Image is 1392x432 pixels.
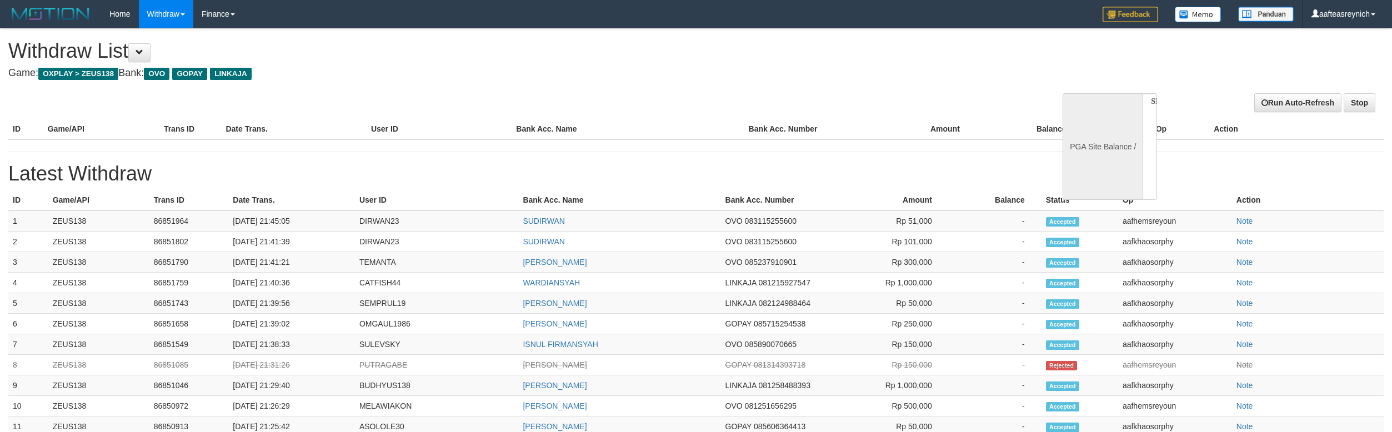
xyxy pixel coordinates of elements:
[839,375,949,396] td: Rp 1,000,000
[8,119,43,139] th: ID
[754,319,805,328] span: 085715254538
[355,190,519,210] th: User ID
[355,210,519,232] td: DIRWAN23
[725,340,743,349] span: OVO
[725,401,743,410] span: OVO
[355,334,519,355] td: SULEVSKY
[744,119,860,139] th: Bank Acc. Number
[355,314,519,334] td: OMGAUL1986
[523,258,587,267] a: [PERSON_NAME]
[228,396,355,416] td: [DATE] 21:26:29
[1103,7,1158,22] img: Feedback.jpg
[1236,340,1253,349] a: Note
[355,252,519,273] td: TEMANTA
[977,119,1083,139] th: Balance
[523,340,598,349] a: ISNUL FIRMANSYAH
[228,210,355,232] td: [DATE] 21:45:05
[8,68,917,79] h4: Game: Bank:
[228,190,355,210] th: Date Trans.
[745,237,797,246] span: 083115255600
[523,401,587,410] a: [PERSON_NAME]
[8,355,48,375] td: 8
[1238,7,1294,22] img: panduan.png
[1046,279,1079,288] span: Accepted
[523,237,564,246] a: SUDIRWAN
[523,217,564,225] a: SUDIRWAN
[1236,237,1253,246] a: Note
[839,334,949,355] td: Rp 150,000
[8,293,48,314] td: 5
[759,299,810,308] span: 082124988464
[48,334,149,355] td: ZEUS138
[523,422,587,431] a: [PERSON_NAME]
[725,422,752,431] span: GOPAY
[48,396,149,416] td: ZEUS138
[355,273,519,293] td: CATFISH44
[1118,252,1232,273] td: aafkhaosorphy
[8,210,48,232] td: 1
[949,334,1042,355] td: -
[48,293,149,314] td: ZEUS138
[1046,361,1077,370] span: Rejected
[149,334,229,355] td: 86851549
[725,319,752,328] span: GOPAY
[839,232,949,252] td: Rp 101,000
[949,293,1042,314] td: -
[149,314,229,334] td: 86851658
[523,360,587,369] a: [PERSON_NAME]
[8,252,48,273] td: 3
[1236,401,1253,410] a: Note
[149,293,229,314] td: 86851743
[839,190,949,210] th: Amount
[949,190,1042,210] th: Balance
[1236,217,1253,225] a: Note
[1254,93,1341,112] a: Run Auto-Refresh
[144,68,169,80] span: OVO
[355,293,519,314] td: SEMPRUL19
[1046,258,1079,268] span: Accepted
[949,355,1042,375] td: -
[860,119,977,139] th: Amount
[8,40,917,62] h1: Withdraw List
[754,422,805,431] span: 085606364413
[1118,232,1232,252] td: aafkhaosorphy
[149,252,229,273] td: 86851790
[48,355,149,375] td: ZEUS138
[159,119,222,139] th: Trans ID
[149,396,229,416] td: 86850972
[745,340,797,349] span: 085890070665
[523,299,587,308] a: [PERSON_NAME]
[149,375,229,396] td: 86851046
[355,355,519,375] td: PUTRAGABE
[1046,320,1079,329] span: Accepted
[355,232,519,252] td: DIRWAN23
[221,119,366,139] th: Date Trans.
[523,319,587,328] a: [PERSON_NAME]
[949,375,1042,396] td: -
[1175,7,1221,22] img: Button%20Memo.svg
[1236,258,1253,267] a: Note
[228,375,355,396] td: [DATE] 21:29:40
[949,314,1042,334] td: -
[149,232,229,252] td: 86851802
[839,252,949,273] td: Rp 300,000
[1118,273,1232,293] td: aafkhaosorphy
[1046,381,1079,391] span: Accepted
[1118,190,1232,210] th: Op
[839,396,949,416] td: Rp 500,000
[512,119,744,139] th: Bank Acc. Name
[1236,299,1253,308] a: Note
[1344,93,1375,112] a: Stop
[725,381,757,390] span: LINKAJA
[1046,423,1079,432] span: Accepted
[759,278,810,287] span: 081215927547
[8,375,48,396] td: 9
[8,334,48,355] td: 7
[8,6,93,22] img: MOTION_logo.png
[949,232,1042,252] td: -
[48,314,149,334] td: ZEUS138
[1118,210,1232,232] td: aafhemsreyoun
[1118,334,1232,355] td: aafkhaosorphy
[839,210,949,232] td: Rp 51,000
[721,190,839,210] th: Bank Acc. Number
